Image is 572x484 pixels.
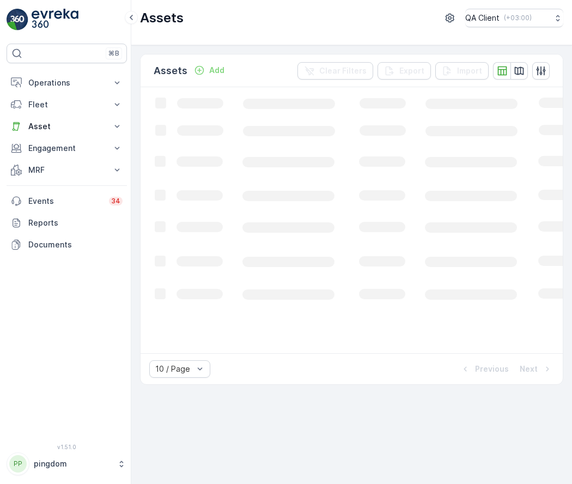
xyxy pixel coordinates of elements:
[111,197,120,205] p: 34
[459,362,510,376] button: Previous
[9,455,27,473] div: PP
[190,64,229,77] button: Add
[7,234,127,256] a: Documents
[28,196,102,207] p: Events
[520,364,538,374] p: Next
[7,116,127,137] button: Asset
[319,65,367,76] p: Clear Filters
[465,9,563,27] button: QA Client(+03:00)
[7,452,127,475] button: PPpingdom
[7,159,127,181] button: MRF
[28,121,105,132] p: Asset
[28,165,105,176] p: MRF
[209,65,224,76] p: Add
[7,190,127,212] a: Events34
[519,362,554,376] button: Next
[154,63,187,78] p: Assets
[7,72,127,94] button: Operations
[28,143,105,154] p: Engagement
[435,62,489,80] button: Import
[399,65,424,76] p: Export
[28,99,105,110] p: Fleet
[378,62,431,80] button: Export
[475,364,509,374] p: Previous
[7,9,28,31] img: logo
[7,444,127,450] span: v 1.51.0
[7,94,127,116] button: Fleet
[457,65,482,76] p: Import
[465,13,500,23] p: QA Client
[34,458,112,469] p: pingdom
[28,217,123,228] p: Reports
[140,9,184,27] p: Assets
[28,77,105,88] p: Operations
[7,137,127,159] button: Engagement
[7,212,127,234] a: Reports
[108,49,119,58] p: ⌘B
[32,9,78,31] img: logo_light-DOdMpM7g.png
[297,62,373,80] button: Clear Filters
[504,14,532,22] p: ( +03:00 )
[28,239,123,250] p: Documents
